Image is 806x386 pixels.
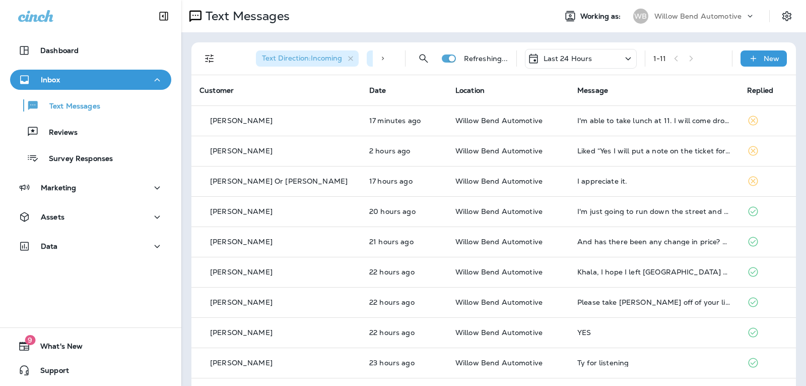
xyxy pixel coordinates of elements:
span: Text Direction : Incoming [262,53,342,63]
span: Date [369,86,386,95]
p: Aug 12, 2025 11:22 AM [369,328,439,337]
div: Khala, I hope I left Willow Bend a good review. I know I was typing it out but then it disappeare... [577,268,731,276]
p: Refreshing... [464,54,508,63]
div: And has there been any change in price? Or is still $160? [577,238,731,246]
button: Search Messages [414,48,434,69]
p: [PERSON_NAME] [210,117,273,125]
p: Marketing [41,184,76,192]
span: Willow Bend Automotive [455,146,543,155]
p: [PERSON_NAME] [210,298,273,306]
span: Willow Bend Automotive [455,177,543,186]
p: [PERSON_NAME] [210,268,273,276]
button: Support [10,360,171,380]
div: Please take Marc off of your list. He has passed away. We will be selling the Honda Accord. [577,298,731,306]
p: Willow Bend Automotive [654,12,742,20]
span: Location [455,86,485,95]
p: Text Messages [39,102,100,112]
button: Reviews [10,121,171,142]
span: Willow Bend Automotive [455,207,543,216]
div: YES [577,328,731,337]
button: Text Messages [10,95,171,116]
button: Dashboard [10,40,171,61]
p: Aug 12, 2025 01:44 PM [369,207,439,215]
div: 1 - 11 [653,54,666,63]
p: Last 24 Hours [544,54,592,63]
span: Willow Bend Automotive [455,237,543,246]
p: [PERSON_NAME] [210,207,273,215]
p: Survey Responses [39,154,113,164]
span: Support [30,366,69,378]
div: I'm just going to run down the street and do it on the spot. I've got three kids with me and don'... [577,207,731,215]
button: Settings [778,7,796,25]
p: Aug 12, 2025 12:25 PM [369,238,439,246]
span: Willow Bend Automotive [455,328,543,337]
p: Aug 12, 2025 10:52 AM [369,359,439,367]
div: I appreciate it. [577,177,731,185]
span: What's New [30,342,83,354]
p: [PERSON_NAME] [210,359,273,367]
span: Willow Bend Automotive [455,358,543,367]
p: Aug 12, 2025 05:00 PM [369,177,439,185]
span: Willow Bend Automotive [455,267,543,277]
p: Inbox [41,76,60,84]
button: Assets [10,207,171,227]
p: Dashboard [40,46,79,54]
span: Willow Bend Automotive [455,116,543,125]
p: Reviews [39,128,78,138]
p: Assets [41,213,64,221]
span: Working as: [580,12,623,21]
p: New [764,54,779,63]
p: Aug 12, 2025 11:25 AM [369,268,439,276]
p: Aug 13, 2025 07:27 AM [369,147,439,155]
p: [PERSON_NAME] [210,238,273,246]
button: Marketing [10,178,171,198]
button: Data [10,236,171,256]
div: Ty for listening [577,359,731,367]
button: Inbox [10,70,171,90]
button: 9What's New [10,336,171,356]
div: WB [633,9,648,24]
button: Collapse Sidebar [150,6,178,26]
p: Aug 12, 2025 11:25 AM [369,298,439,306]
span: 9 [25,335,35,345]
p: [PERSON_NAME] [210,147,273,155]
button: Filters [199,48,220,69]
p: Aug 13, 2025 10:04 AM [369,117,439,125]
div: I'm able to take lunch at 11. I will come drop it off around then. Thank you so much for your help [577,117,731,125]
p: [PERSON_NAME] Or [PERSON_NAME] [210,177,348,185]
button: Survey Responses [10,147,171,169]
span: Message [577,86,608,95]
span: Customer [199,86,234,95]
span: Willow Bend Automotive [455,298,543,307]
span: Replied [747,86,773,95]
p: Text Messages [201,9,290,24]
p: Data [41,242,58,250]
div: Liked “Yes I will put a note on the ticket for you.” [577,147,731,155]
div: Text Direction:Incoming [256,50,359,67]
p: [PERSON_NAME] [210,328,273,337]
